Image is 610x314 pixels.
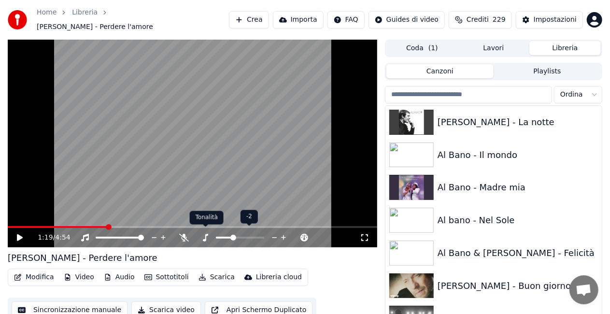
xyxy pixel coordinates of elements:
[8,10,27,29] img: youka
[386,41,458,55] button: Coda
[438,181,598,194] div: Al Bano - Madre mia
[516,11,583,29] button: Impostazioni
[55,233,70,243] span: 4:54
[8,251,157,265] div: [PERSON_NAME] - Perdere l'amore
[327,11,365,29] button: FAQ
[428,43,438,53] span: ( 1 )
[494,64,601,78] button: Playlists
[438,148,598,162] div: Al Bano - Il mondo
[369,11,445,29] button: Guides di video
[60,271,98,284] button: Video
[467,15,489,25] span: Crediti
[100,271,139,284] button: Audio
[438,214,598,227] div: Al bano - Nel Sole
[529,41,601,55] button: Libreria
[560,90,583,100] span: Ordina
[569,275,598,304] a: Aprire la chat
[229,11,269,29] button: Crea
[386,64,494,78] button: Canzoni
[273,11,324,29] button: Importa
[37,8,229,32] nav: breadcrumb
[141,271,193,284] button: Sottotitoli
[10,271,58,284] button: Modifica
[256,272,302,282] div: Libreria cloud
[493,15,506,25] span: 229
[190,211,224,225] div: Tonalità
[241,210,258,224] div: -2
[438,246,598,260] div: Al Bano & [PERSON_NAME] - Felicità
[38,233,61,243] div: /
[534,15,577,25] div: Impostazioni
[37,22,153,32] span: [PERSON_NAME] - Perdere l'amore
[195,271,239,284] button: Scarica
[438,279,598,293] div: [PERSON_NAME] - Buon giorno bell'anima
[37,8,57,17] a: Home
[72,8,98,17] a: Libreria
[438,115,598,129] div: [PERSON_NAME] - La notte
[38,233,53,243] span: 1:19
[458,41,529,55] button: Lavori
[449,11,512,29] button: Crediti229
